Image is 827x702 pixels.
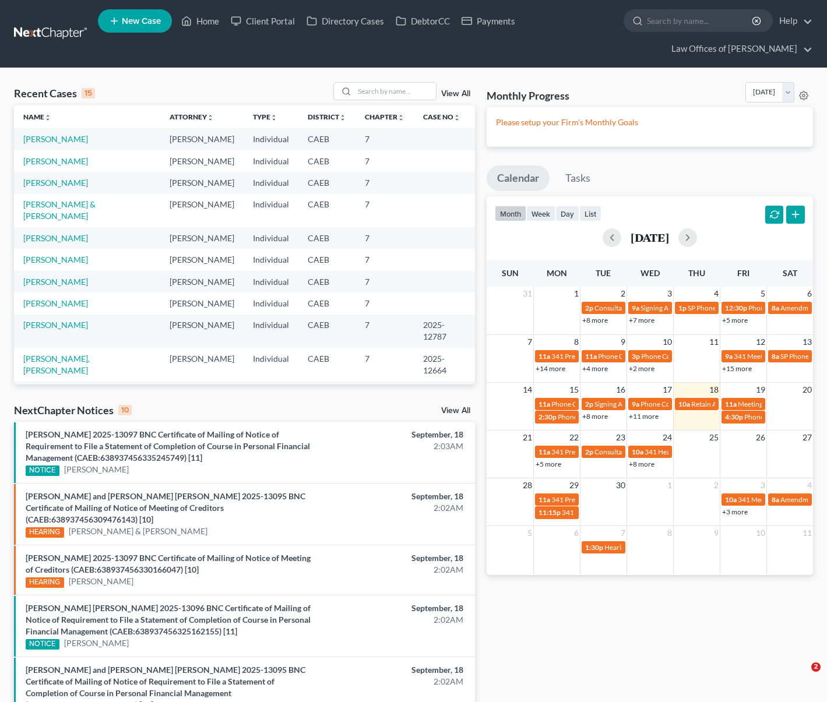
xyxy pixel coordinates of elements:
i: unfold_more [44,114,51,121]
span: Thu [688,268,705,278]
span: 2p [585,400,593,408]
span: Phone Consultation for Reyes, Sonya [598,352,710,361]
input: Search by name... [647,10,754,31]
a: [PERSON_NAME] [64,464,129,475]
span: 9a [725,352,733,361]
span: 3 [666,287,673,301]
td: 7 [356,172,414,193]
span: 27 [801,431,813,445]
a: [PERSON_NAME], [PERSON_NAME] [23,354,90,375]
a: +14 more [536,364,565,373]
span: 2 [811,662,821,672]
span: 4 [806,478,813,492]
td: 2025-12664 [414,348,475,381]
span: 6 [573,526,580,540]
a: DebtorCC [390,10,456,31]
td: CAEB [298,249,356,270]
span: 11a [539,400,550,408]
div: 2:02AM [325,614,463,626]
td: CAEB [298,315,356,348]
span: 9 [713,526,720,540]
a: +11 more [629,412,659,421]
span: 3 [759,478,766,492]
div: September, 18 [325,429,463,440]
td: Individual [244,292,298,314]
div: HEARING [26,577,64,588]
div: 10 [118,405,132,415]
span: 1p [678,304,687,312]
span: 6 [806,287,813,301]
span: 12:30p [725,304,747,312]
td: CAEB [298,194,356,227]
a: Districtunfold_more [308,112,346,121]
span: 3p [632,352,640,361]
span: 9 [620,335,627,349]
a: Directory Cases [301,10,390,31]
span: 11a [539,495,550,504]
span: 20 [801,383,813,397]
span: 8a [772,495,779,504]
span: 10a [678,400,690,408]
a: View All [441,407,470,415]
span: Retain Appointment for [PERSON_NAME] [691,400,819,408]
td: [PERSON_NAME] [160,271,244,292]
span: Phone Consultation for [PERSON_NAME] [641,400,768,408]
span: 341 Prep for [PERSON_NAME] [551,495,646,504]
span: 10a [725,495,737,504]
td: CAEB [298,292,356,314]
span: 8a [772,304,779,312]
a: [PERSON_NAME] [23,277,88,287]
span: Signing Appointment for [PERSON_NAME] [594,400,725,408]
span: New Case [122,17,161,26]
td: CAEB [298,128,356,150]
span: Phone Consultation for [PERSON_NAME] & [PERSON_NAME] [551,400,740,408]
span: 10 [661,335,673,349]
td: Individual [244,172,298,193]
td: Individual [244,348,298,381]
a: Client Portal [225,10,301,31]
td: CAEB [298,271,356,292]
a: [PERSON_NAME] 2025-13097 BNC Certificate of Mailing of Notice of Requirement to File a Statement ... [26,429,310,463]
span: 11 [801,526,813,540]
div: 2:02AM [325,502,463,514]
a: [PERSON_NAME] [23,320,88,330]
span: 10 [755,526,766,540]
a: [PERSON_NAME] [23,178,88,188]
span: 21 [522,431,533,445]
td: Individual [244,128,298,150]
div: NOTICE [26,465,59,476]
span: 30 [615,478,627,492]
span: 341 Prep for [PERSON_NAME] [551,352,646,361]
span: 17 [661,383,673,397]
a: [PERSON_NAME] [69,576,133,587]
span: Phone Consultation for [PERSON_NAME] [558,412,685,421]
span: Wed [641,268,660,278]
td: [PERSON_NAME] [160,249,244,270]
a: [PERSON_NAME] & [PERSON_NAME] [23,199,96,221]
div: September, 18 [325,491,463,502]
a: Case Nounfold_more [423,112,460,121]
span: 26 [755,431,766,445]
a: [PERSON_NAME] & [PERSON_NAME] [69,525,207,537]
a: [PERSON_NAME] [PERSON_NAME] 2025-13096 BNC Certificate of Mailing of Notice of Requirement to Fil... [26,603,311,636]
span: Signing Appointment for [PERSON_NAME] [641,304,771,312]
p: Please setup your Firm's Monthly Goals [496,117,804,128]
td: Individual [244,249,298,270]
span: Phone Consultation for Gamble, Taylor [641,352,759,361]
td: 7 [356,382,414,403]
div: 2:03AM [325,440,463,452]
h3: Monthly Progress [487,89,569,103]
span: 11a [539,447,550,456]
span: 11a [585,352,597,361]
span: Consultation for [GEOGRAPHIC_DATA][PERSON_NAME] [594,304,771,312]
span: 12 [755,335,766,349]
span: 2p [585,304,593,312]
a: [PERSON_NAME] [23,134,88,144]
span: 7 [620,526,627,540]
a: [PERSON_NAME] [23,255,88,264]
span: 341 Hearing for [PERSON_NAME] & [PERSON_NAME] [645,447,811,456]
span: 11 [708,335,720,349]
span: 2 [713,478,720,492]
td: CAEB [298,172,356,193]
span: 25 [708,431,720,445]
